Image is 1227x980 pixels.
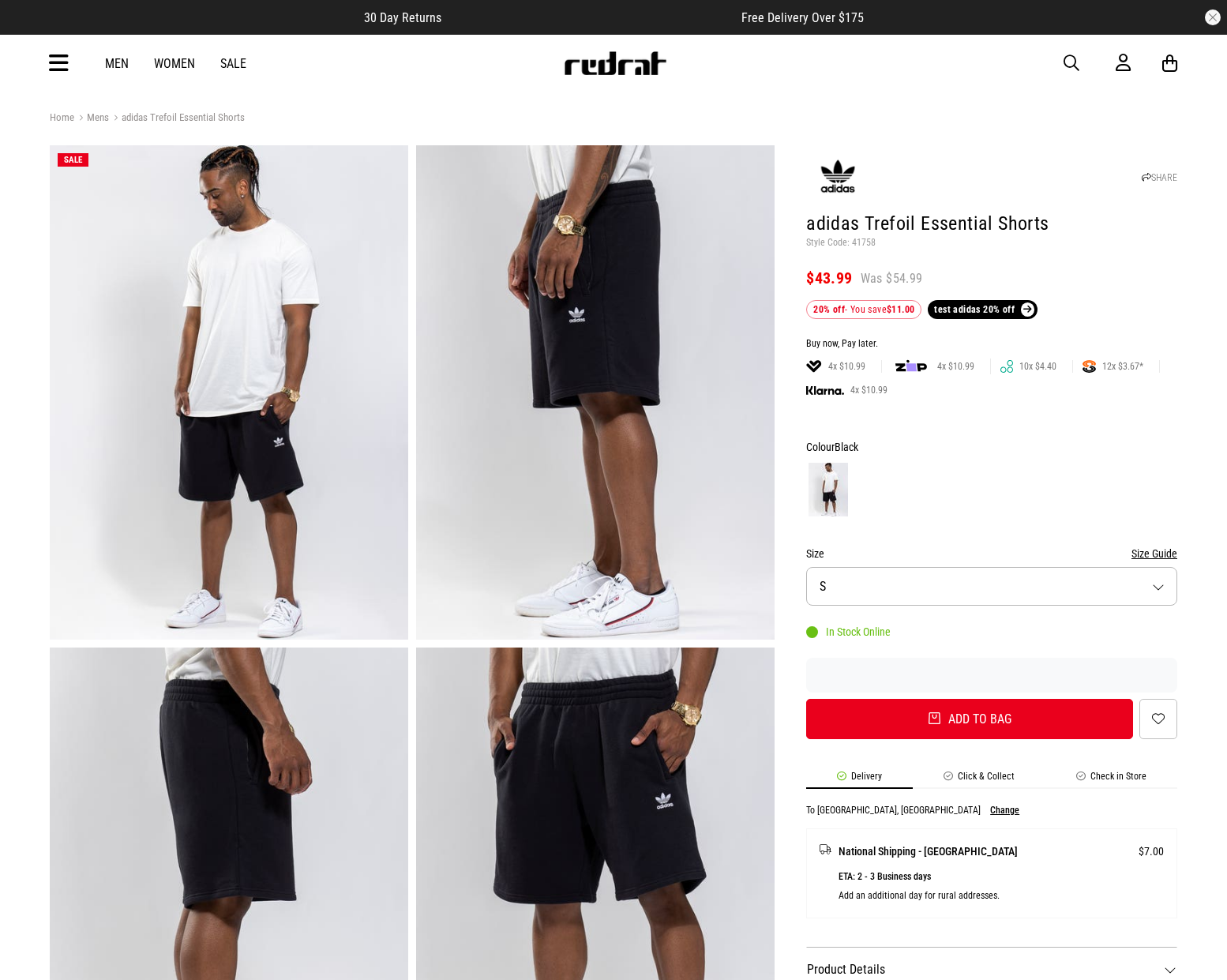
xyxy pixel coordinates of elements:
button: Size Guide [1131,544,1177,563]
img: zip [895,359,927,374]
span: 4x $10.99 [822,360,872,373]
img: Adidas Trefoil Essential Shorts in Black [416,145,775,640]
img: Redrat logo [563,51,667,75]
button: S [806,567,1177,606]
span: SALE [64,155,82,165]
iframe: Customer reviews powered by Trustpilot [806,667,1177,683]
a: Home [50,111,74,123]
img: Adidas [806,159,869,193]
li: Click & Collect [913,771,1045,789]
img: Black [809,463,848,516]
li: Delivery [806,771,913,789]
p: Style Code: 41758 [806,237,1177,250]
span: $7.00 [1139,842,1164,861]
div: 1 / 6 [50,145,416,648]
b: $11.00 [887,304,914,315]
img: SPLITPAY [1083,360,1096,373]
a: test adidas 20% off [928,300,1038,319]
b: 20% off [813,304,845,315]
span: Free Delivery Over $175 [741,10,864,25]
a: adidas Trefoil Essential Shorts [109,111,245,126]
span: 4x $10.99 [844,384,894,396]
div: 2 / 6 [416,145,782,648]
iframe: Customer reviews powered by Trustpilot [473,9,710,25]
span: S [820,579,826,594]
span: $43.99 [806,268,852,287]
img: KLARNA [806,386,844,395]
div: Buy now, Pay later. [806,338,1177,351]
div: Colour [806,437,1177,456]
span: 30 Day Returns [364,10,441,25]
p: To [GEOGRAPHIC_DATA], [GEOGRAPHIC_DATA] [806,805,981,816]
div: Size [806,544,1177,563]
img: LAYBUY [806,360,822,373]
button: Add to bag [806,699,1133,739]
a: Women [154,56,195,71]
a: SHARE [1142,172,1177,183]
button: Change [990,805,1019,816]
div: - You save [806,300,921,319]
p: ETA: 2 - 3 Business days Add an additional day for rural addresses. [839,867,1164,905]
a: Men [105,56,129,71]
a: Mens [74,111,109,126]
span: National Shipping - [GEOGRAPHIC_DATA] [839,842,1018,861]
span: Black [835,441,858,453]
h1: adidas Trefoil Essential Shorts [806,212,1177,237]
span: Was $54.99 [861,270,923,287]
li: Check in Store [1045,771,1177,789]
span: 12x $3.67* [1096,360,1150,373]
img: GENOAPAY [1000,360,1013,373]
div: In Stock Online [806,625,891,638]
span: 4x $10.99 [931,360,981,373]
img: Adidas Trefoil Essential Shorts in Black [50,145,408,640]
span: 10x $4.40 [1013,360,1063,373]
a: Sale [220,56,246,71]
